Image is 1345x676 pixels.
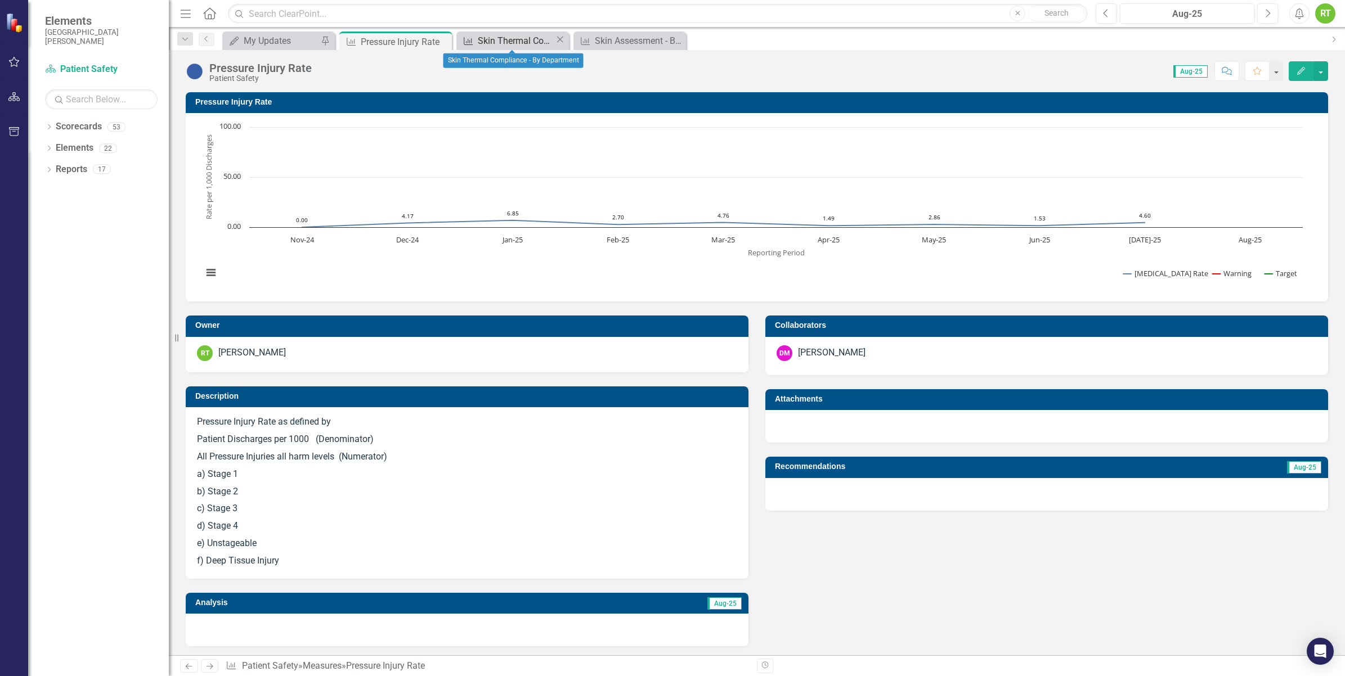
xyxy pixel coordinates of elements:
div: DM [777,345,792,361]
div: Patient Safety [209,74,312,83]
button: Show Target [1265,268,1298,278]
span: Elements [45,14,158,28]
p: Pressure Injury Rate as defined by [197,416,737,431]
span: Aug-25 [707,597,742,610]
text: Feb-25 [607,235,629,245]
a: Patient Safety [45,63,158,76]
input: Search Below... [45,89,158,109]
text: 4.60 [1139,211,1151,219]
span: Search [1044,8,1069,17]
text: Jan-25 [501,235,523,245]
h3: Recommendations [775,462,1139,471]
a: Elements [56,142,93,155]
text: 4.76 [718,211,729,219]
text: Aug-25 [1239,235,1262,245]
a: Measures [303,660,342,671]
p: f) Deep Tissue Injury [197,552,737,567]
a: Skin Thermal Compliance - By Department [459,34,555,48]
p: c) Stage 3 [197,500,737,517]
h3: Pressure Injury Rate [195,98,1322,106]
text: 0.00 [227,221,241,231]
text: Apr-25 [818,235,840,245]
input: Search ClearPoint... [228,4,1087,24]
h3: Analysis [195,598,457,607]
g: Pressure Ulcer Rate, line 1 of 3 with 10 data points. [300,218,1147,229]
img: No Information [186,62,204,80]
img: ClearPoint Strategy [5,12,26,33]
button: Search [1028,6,1084,21]
button: View chart menu, Chart [203,265,219,281]
div: Pressure Injury Rate [346,660,425,671]
div: [PERSON_NAME] [218,346,286,359]
button: Aug-25 [1120,3,1254,24]
h3: Owner [195,321,743,330]
p: Patient Discharges per 1000 (Denominator) [197,431,737,448]
div: RT [197,345,213,361]
div: Skin Thermal Compliance - By Department [478,34,555,48]
text: 50.00 [223,171,241,181]
div: 53 [107,122,125,132]
h3: Collaborators [775,321,1322,330]
text: [DATE]-25 [1129,235,1161,245]
div: Pressure Injury Rate [209,62,312,74]
button: Show Pressure Ulcer Rate [1123,268,1200,278]
p: All Pressure Injuries all harm levels (Numerator) [197,448,737,466]
text: 1.49 [823,214,835,222]
text: 1.53 [1034,214,1046,222]
text: Nov-24 [290,235,315,245]
div: Skin Thermal Compliance - By Department [443,53,584,68]
small: [GEOGRAPHIC_DATA][PERSON_NAME] [45,28,158,46]
div: » » [226,660,748,673]
text: 0.00 [296,216,308,224]
h3: Description [195,392,743,400]
div: 17 [93,165,111,174]
text: 100.00 [219,121,241,131]
text: May-25 [922,235,946,245]
svg: Interactive chart [197,121,1308,290]
a: Patient Safety [242,660,298,671]
div: Pressure Injury Rate [361,35,449,49]
text: 4.17 [402,212,414,220]
a: Reports [56,163,87,176]
a: Scorecards [56,120,102,133]
div: Open Intercom Messenger [1307,638,1334,665]
div: 22 [99,143,117,153]
a: My Updates [225,34,318,48]
span: Aug-25 [1287,461,1321,474]
div: [PERSON_NAME] [798,346,866,359]
div: Chart. Highcharts interactive chart. [197,121,1317,290]
text: 2.86 [929,213,940,221]
span: Aug-25 [1173,65,1208,78]
div: Aug-25 [1124,7,1250,21]
text: Jun-25 [1028,235,1050,245]
a: Skin Assessment - By Department [576,34,683,48]
div: My Updates [244,34,318,48]
p: a) Stage 1 [197,466,737,483]
button: Show Warning [1212,268,1252,278]
text: Rate per 1,000 Discharges [204,135,214,220]
text: 6.85 [507,209,519,217]
p: e) Unstageable [197,535,737,552]
p: d) Stage 4 [197,517,737,535]
p: b) Stage 2 [197,483,737,501]
h3: Attachments [775,395,1322,403]
text: Reporting Period [748,247,805,258]
text: 2.70 [612,213,624,221]
text: Mar-25 [711,235,735,245]
div: Skin Assessment - By Department [595,34,683,48]
button: RT [1315,3,1335,24]
text: Dec-24 [396,235,419,245]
